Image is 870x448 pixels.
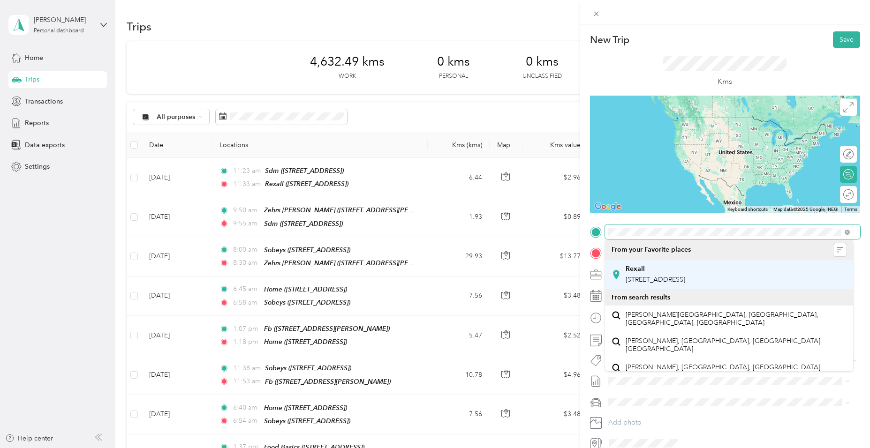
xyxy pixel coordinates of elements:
img: Google [592,201,623,213]
button: Save [833,31,860,48]
span: Map data ©2025 Google, INEGI [773,207,839,212]
a: Open this area in Google Maps (opens a new window) [592,201,623,213]
span: [STREET_ADDRESS] [626,276,685,284]
strong: Rexall [626,265,645,273]
span: From your Favorite places [612,246,691,254]
iframe: Everlance-gr Chat Button Frame [817,396,870,448]
button: Add photo [605,416,860,429]
span: [PERSON_NAME], [GEOGRAPHIC_DATA], [GEOGRAPHIC_DATA], [GEOGRAPHIC_DATA] [626,337,847,353]
span: From search results [612,293,670,301]
p: New Trip [590,33,629,46]
span: [PERSON_NAME], [GEOGRAPHIC_DATA], [GEOGRAPHIC_DATA] [626,363,820,372]
span: [PERSON_NAME][GEOGRAPHIC_DATA], [GEOGRAPHIC_DATA], [GEOGRAPHIC_DATA], [GEOGRAPHIC_DATA] [626,311,847,327]
p: Kms [718,76,732,88]
button: Keyboard shortcuts [727,206,768,213]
